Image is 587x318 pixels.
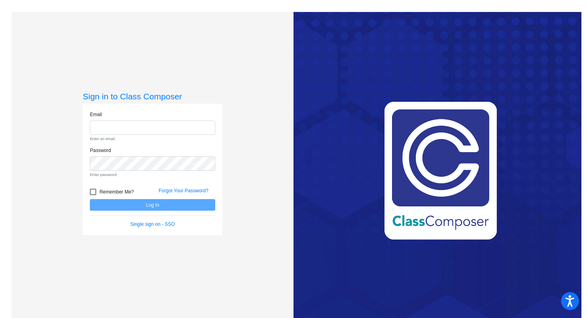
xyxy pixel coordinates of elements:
button: Log In [90,199,215,211]
span: Remember Me? [99,187,134,197]
a: Single sign on - SSO [131,221,175,227]
h3: Sign in to Class Composer [83,91,222,101]
small: Enter password. [90,172,215,178]
a: Forgot Your Password? [159,188,208,194]
label: Email [90,111,102,118]
label: Password [90,147,111,154]
small: Enter an email. [90,136,215,142]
